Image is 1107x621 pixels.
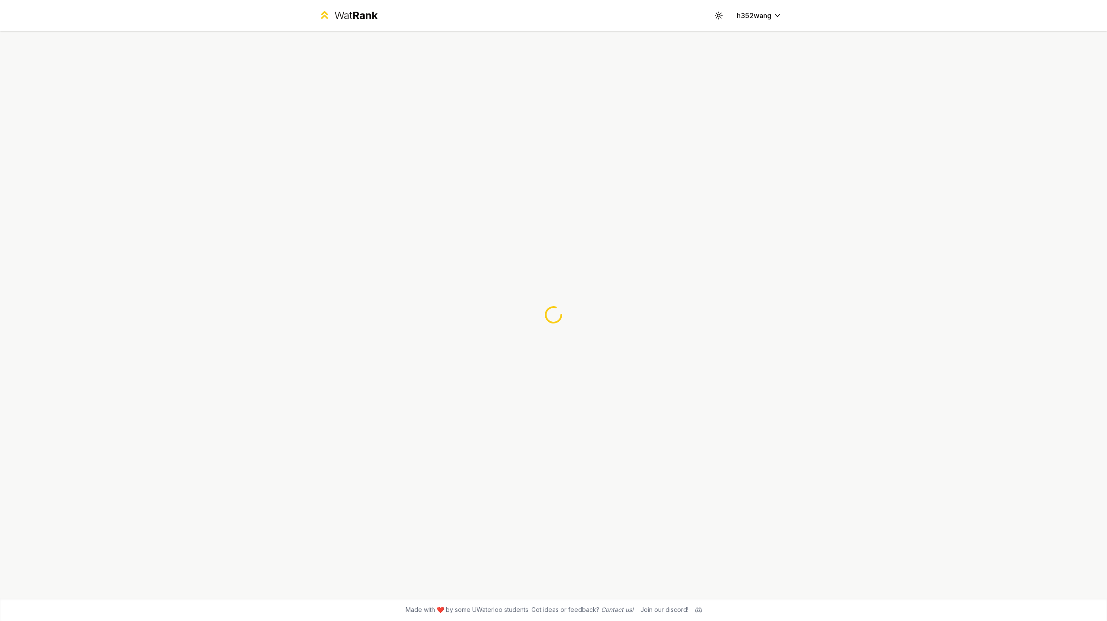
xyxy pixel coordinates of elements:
a: Contact us! [601,606,633,613]
a: WatRank [318,9,378,22]
span: h352wang [737,10,771,21]
span: Rank [352,9,378,22]
button: h352wang [730,8,789,23]
div: Wat [334,9,378,22]
div: Join our discord! [640,605,688,614]
span: Made with ❤️ by some UWaterloo students. Got ideas or feedback? [406,605,633,614]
